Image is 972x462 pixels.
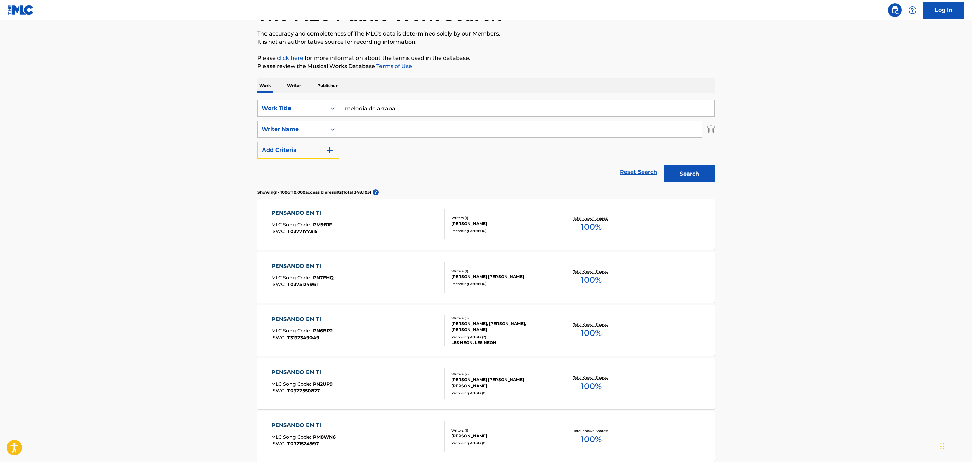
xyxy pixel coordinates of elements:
[287,281,318,287] span: T0375124961
[581,380,602,392] span: 100 %
[923,2,964,19] a: Log In
[581,327,602,339] span: 100 %
[257,199,715,250] a: PENSANDO EN TIMLC Song Code:PM9B1FISWC:T0377177315Writers (1)[PERSON_NAME]Recording Artists (0)To...
[8,5,34,15] img: MLC Logo
[287,334,319,341] span: T3137349049
[451,316,553,321] div: Writers ( 3 )
[271,275,313,281] span: MLC Song Code :
[271,388,287,394] span: ISWC :
[451,428,553,433] div: Writers ( 1 )
[451,281,553,286] div: Recording Artists ( 0 )
[313,434,336,440] span: PM8WN6
[271,315,333,323] div: PENSANDO EN TI
[451,340,553,346] div: LES NEON, LES NEON
[313,381,333,387] span: PN2UP9
[451,274,553,280] div: [PERSON_NAME] [PERSON_NAME]
[257,30,715,38] p: The accuracy and completeness of The MLC's data is determined solely by our Members.
[573,216,609,221] p: Total Known Shares:
[938,430,972,462] iframe: Chat Widget
[287,388,320,394] span: T0377550827
[451,441,553,446] div: Recording Artists ( 0 )
[451,377,553,389] div: [PERSON_NAME] [PERSON_NAME] [PERSON_NAME]
[271,441,287,447] span: ISWC :
[262,125,323,133] div: Writer Name
[285,78,303,93] p: Writer
[271,421,336,430] div: PENSANDO EN TI
[908,6,917,14] img: help
[451,433,553,439] div: [PERSON_NAME]
[375,63,412,69] a: Terms of Use
[581,274,602,286] span: 100 %
[271,281,287,287] span: ISWC :
[257,305,715,356] a: PENSANDO EN TIMLC Song Code:PN6BP2ISWC:T3137349049Writers (3)[PERSON_NAME], [PERSON_NAME], [PERSO...
[581,221,602,233] span: 100 %
[271,368,333,376] div: PENSANDO EN TI
[257,62,715,70] p: Please review the Musical Works Database
[326,146,334,154] img: 9d2ae6d4665cec9f34b9.svg
[271,262,334,270] div: PENSANDO EN TI
[257,358,715,409] a: PENSANDO EN TIMLC Song Code:PN2UP9ISWC:T0377550827Writers (2)[PERSON_NAME] [PERSON_NAME] [PERSON_...
[451,221,553,227] div: [PERSON_NAME]
[271,334,287,341] span: ISWC :
[891,6,899,14] img: search
[257,54,715,62] p: Please for more information about the terms used in the database.
[271,222,313,228] span: MLC Song Code :
[940,436,944,457] div: Drag
[287,228,317,234] span: T0377177315
[707,121,715,138] img: Delete Criterion
[271,209,332,217] div: PENSANDO EN TI
[257,100,715,186] form: Search Form
[257,38,715,46] p: It is not an authoritative source for recording information.
[262,104,323,112] div: Work Title
[573,428,609,433] p: Total Known Shares:
[257,411,715,462] a: PENSANDO EN TIMLC Song Code:PM8WN6ISWC:T0721524997Writers (1)[PERSON_NAME]Recording Artists (0)To...
[277,55,303,61] a: click here
[573,375,609,380] p: Total Known Shares:
[617,165,661,180] a: Reset Search
[664,165,715,182] button: Search
[373,189,379,195] span: ?
[257,78,273,93] p: Work
[271,228,287,234] span: ISWC :
[906,3,919,17] div: Help
[271,381,313,387] span: MLC Song Code :
[257,252,715,303] a: PENSANDO EN TIMLC Song Code:PN7EHQISWC:T0375124961Writers (1)[PERSON_NAME] [PERSON_NAME]Recording...
[315,78,340,93] p: Publisher
[451,391,553,396] div: Recording Artists ( 0 )
[451,269,553,274] div: Writers ( 1 )
[573,322,609,327] p: Total Known Shares:
[451,334,553,340] div: Recording Artists ( 2 )
[257,189,371,195] p: Showing 1 - 100 of 10,000 accessible results (Total 348,105 )
[451,372,553,377] div: Writers ( 2 )
[451,215,553,221] div: Writers ( 1 )
[257,142,339,159] button: Add Criteria
[313,328,333,334] span: PN6BP2
[581,433,602,445] span: 100 %
[271,328,313,334] span: MLC Song Code :
[888,3,902,17] a: Public Search
[313,222,332,228] span: PM9B1F
[313,275,334,281] span: PN7EHQ
[451,228,553,233] div: Recording Artists ( 0 )
[271,434,313,440] span: MLC Song Code :
[451,321,553,333] div: [PERSON_NAME], [PERSON_NAME], [PERSON_NAME]
[287,441,319,447] span: T0721524997
[573,269,609,274] p: Total Known Shares:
